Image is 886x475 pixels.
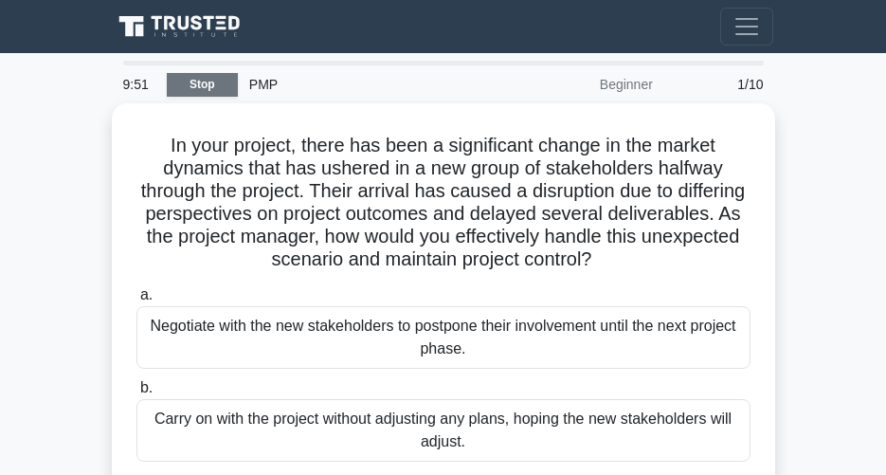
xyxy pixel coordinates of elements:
[664,65,775,103] div: 1/10
[238,65,498,103] div: PMP
[167,73,238,97] a: Stop
[720,8,773,46] button: Toggle navigation
[140,379,153,395] span: b.
[136,306,750,369] div: Negotiate with the new stakeholders to postpone their involvement until the next project phase.
[498,65,664,103] div: Beginner
[135,134,752,272] h5: In your project, there has been a significant change in the market dynamics that has ushered in a...
[140,286,153,302] span: a.
[136,399,750,462] div: Carry on with the project without adjusting any plans, hoping the new stakeholders will adjust.
[112,65,167,103] div: 9:51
